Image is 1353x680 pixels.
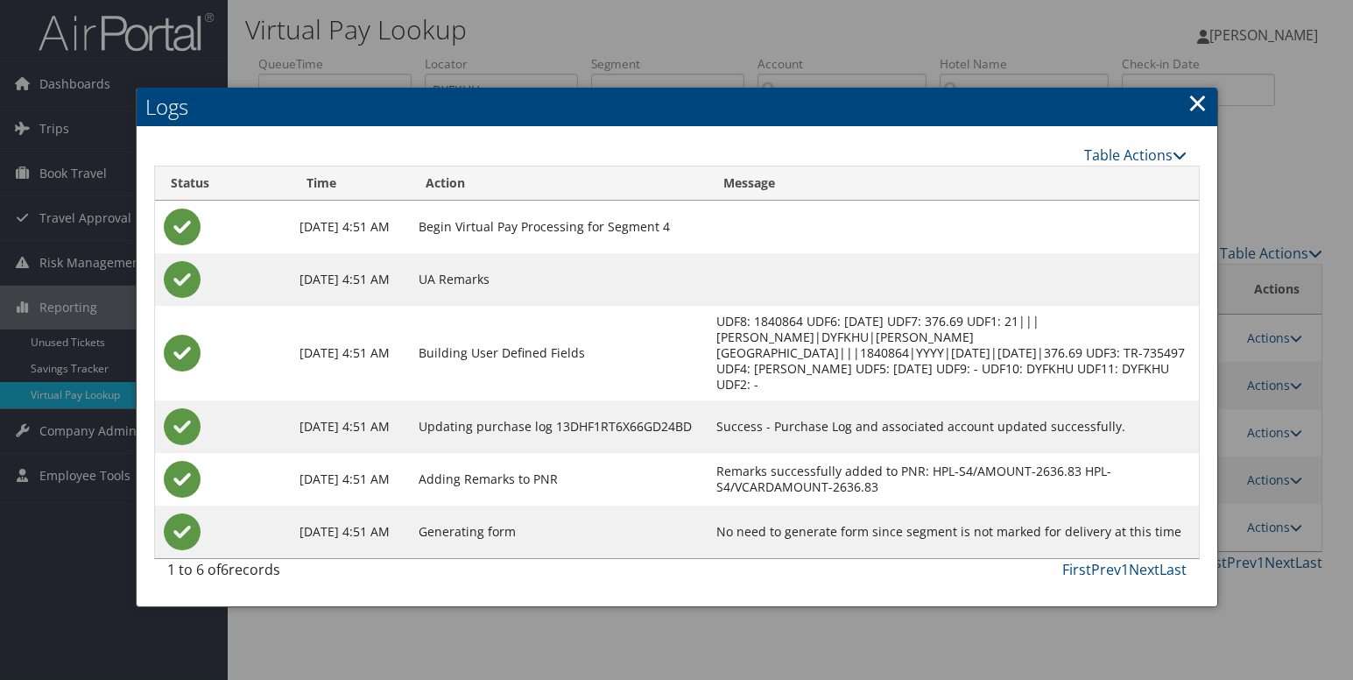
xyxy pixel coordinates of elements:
[708,306,1198,400] td: UDF8: 1840864 UDF6: [DATE] UDF7: 376.69 UDF1: 21|||[PERSON_NAME]|DYFKHU|[PERSON_NAME][GEOGRAPHIC_...
[708,166,1198,201] th: Message: activate to sort column ascending
[221,560,229,579] span: 6
[410,201,708,253] td: Begin Virtual Pay Processing for Segment 4
[1187,85,1208,120] a: Close
[1091,560,1121,579] a: Prev
[291,201,410,253] td: [DATE] 4:51 AM
[708,506,1198,558] td: No need to generate form since segment is not marked for delivery at this time
[137,88,1217,126] h2: Logs
[410,400,708,453] td: Updating purchase log 13DHF1RT6X66GD24BD
[708,400,1198,453] td: Success - Purchase Log and associated account updated successfully.
[1121,560,1129,579] a: 1
[410,166,708,201] th: Action: activate to sort column ascending
[291,506,410,558] td: [DATE] 4:51 AM
[1084,145,1187,165] a: Table Actions
[708,453,1198,506] td: Remarks successfully added to PNR: HPL-S4/AMOUNT-2636.83 HPL-S4/VCARDAMOUNT-2636.83
[1062,560,1091,579] a: First
[291,453,410,506] td: [DATE] 4:51 AM
[167,559,403,589] div: 1 to 6 of records
[410,453,708,506] td: Adding Remarks to PNR
[1159,560,1187,579] a: Last
[291,306,410,400] td: [DATE] 4:51 AM
[410,306,708,400] td: Building User Defined Fields
[291,253,410,306] td: [DATE] 4:51 AM
[291,166,410,201] th: Time: activate to sort column ascending
[410,253,708,306] td: UA Remarks
[410,506,708,558] td: Generating form
[291,400,410,453] td: [DATE] 4:51 AM
[1129,560,1159,579] a: Next
[155,166,292,201] th: Status: activate to sort column ascending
